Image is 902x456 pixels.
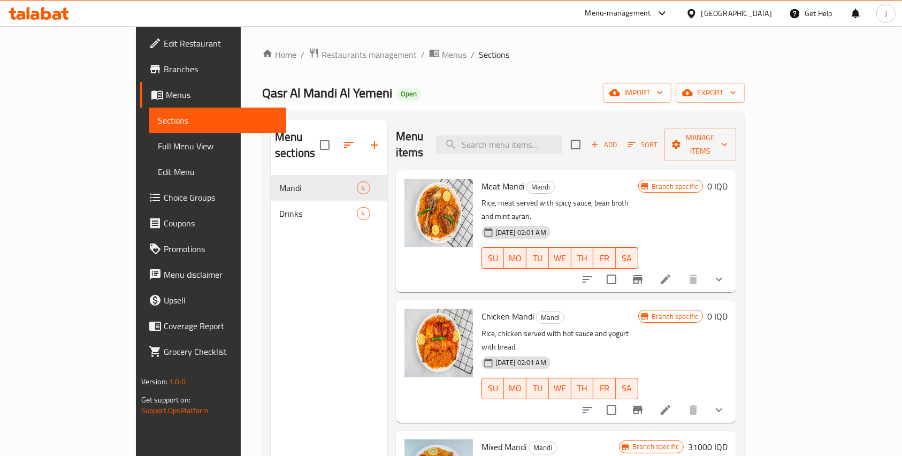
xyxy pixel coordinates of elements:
button: SU [481,378,504,399]
a: Edit Menu [149,159,287,185]
li: / [471,48,475,61]
span: Sections [158,114,278,127]
span: 4 [357,183,370,193]
button: delete [681,397,706,423]
span: Meat Mandi [481,178,524,194]
button: TH [571,247,594,269]
h2: Menu items [396,128,424,161]
span: Promotions [164,242,278,255]
span: WE [553,250,567,266]
span: Choice Groups [164,191,278,204]
img: Chicken Mandi [404,309,473,377]
span: SA [620,381,634,396]
a: Promotions [140,236,287,262]
span: Mandi [527,181,554,193]
button: import [603,83,671,103]
button: SU [481,247,504,269]
a: Upsell [140,287,287,313]
span: SU [486,381,500,396]
button: Branch-specific-item [625,397,651,423]
a: Menus [140,82,287,108]
span: Get support on: [141,393,190,407]
span: WE [553,381,567,396]
div: Open [396,88,421,101]
a: Branches [140,56,287,82]
span: FR [598,381,611,396]
button: Sort [625,136,660,153]
span: Mandi [279,181,356,194]
button: FR [593,247,616,269]
div: Mandi4 [271,175,387,201]
span: Mandi [529,442,556,454]
svg: Show Choices [713,404,725,416]
span: Branch specific [647,181,702,192]
button: sort-choices [575,397,600,423]
h6: 0 IQD [707,179,728,194]
a: Edit menu item [659,404,672,416]
span: FR [598,250,611,266]
div: Mandi [529,442,557,454]
span: [DATE] 02:01 AM [491,227,551,238]
button: sort-choices [575,267,600,292]
a: Menus [429,48,467,62]
button: FR [593,378,616,399]
img: Meat Mandi [404,179,473,247]
span: TU [531,250,545,266]
span: Full Menu View [158,140,278,153]
span: Select section [564,133,587,156]
button: MO [504,378,526,399]
span: Coverage Report [164,320,278,332]
button: Branch-specific-item [625,267,651,292]
li: / [421,48,425,61]
span: Menu disclaimer [164,268,278,281]
span: Branches [164,63,278,75]
a: Coupons [140,210,287,236]
a: Restaurants management [309,48,417,62]
button: TU [526,247,549,269]
p: Rice, meat served with spicy sauce, bean broth and mint ayran. [481,196,638,223]
span: MO [508,381,522,396]
button: Add [587,136,621,153]
span: Sort [628,139,658,151]
span: Qasr Al Mandi Al Yemeni [262,81,392,105]
span: Select to update [600,399,623,421]
button: TH [571,378,594,399]
span: [DATE] 02:01 AM [491,358,551,368]
span: Drinks [279,207,356,220]
span: Add item [587,136,621,153]
button: Manage items [664,128,736,161]
div: Mandi [526,181,555,194]
button: MO [504,247,526,269]
span: Branch specific [628,442,683,452]
div: Menu-management [585,7,651,20]
h2: Menu sections [275,129,320,161]
button: TU [526,378,549,399]
div: Mandi [536,311,564,324]
span: 4 [357,209,370,219]
span: import [611,86,663,100]
input: search [436,135,562,154]
button: export [676,83,745,103]
span: MO [508,250,522,266]
div: items [357,207,370,220]
span: TH [576,250,590,266]
button: show more [706,397,732,423]
nav: Menu sections [271,171,387,231]
span: 1.0.0 [169,375,186,389]
span: export [684,86,736,100]
span: Chicken Mandi [481,308,534,324]
button: show more [706,267,732,292]
span: Open [396,89,421,98]
span: Menus [442,48,467,61]
span: Mixed Mandi [481,439,526,455]
a: Full Menu View [149,133,287,159]
div: Drinks4 [271,201,387,226]
span: Manage items [673,131,728,158]
span: Select to update [600,268,623,291]
div: [GEOGRAPHIC_DATA] [701,7,772,19]
a: Grocery Checklist [140,339,287,364]
span: Sections [479,48,509,61]
button: SA [616,378,638,399]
